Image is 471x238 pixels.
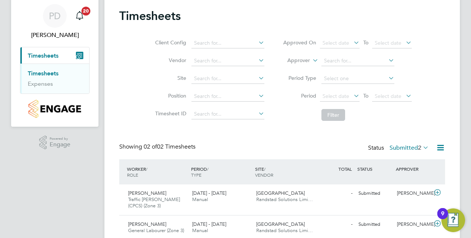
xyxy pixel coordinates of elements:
button: Timesheets [20,47,89,64]
span: ROLE [127,172,138,178]
label: Position [153,92,186,99]
label: Timesheet ID [153,110,186,117]
input: Search for... [191,56,264,66]
div: [PERSON_NAME] [394,218,432,231]
h2: Timesheets [119,8,181,23]
span: Randstad Solutions Limi… [256,227,313,234]
label: Period Type [283,75,316,81]
span: Select date [323,40,349,46]
a: Expenses [28,80,53,87]
span: 20 [81,7,90,16]
a: Powered byEngage [39,136,71,150]
label: Period [283,92,316,99]
label: Approved On [283,39,316,46]
span: TYPE [191,172,201,178]
div: Showing [119,143,197,151]
span: [PERSON_NAME] [128,221,166,227]
span: / [207,166,208,172]
div: Submitted [355,187,394,200]
input: Select one [321,74,394,84]
input: Search for... [191,91,264,102]
span: To [361,38,371,47]
span: To [361,91,371,101]
span: [GEOGRAPHIC_DATA] [256,221,305,227]
span: Manual [192,196,208,203]
div: [PERSON_NAME] [394,187,432,200]
span: PD [49,11,61,21]
div: STATUS [355,162,394,176]
div: PERIOD [189,162,253,181]
span: 02 Timesheets [144,143,196,150]
span: 02 of [144,143,157,150]
span: Select date [375,40,401,46]
label: Submitted [390,144,429,152]
div: 9 [441,214,444,223]
span: / [146,166,147,172]
span: Timesheets [28,52,59,59]
div: - [317,187,355,200]
input: Search for... [321,56,394,66]
span: Traffic [PERSON_NAME] (CPCS) (Zone 3) [128,196,180,209]
a: PD[PERSON_NAME] [20,4,90,40]
label: Client Config [153,39,186,46]
span: [GEOGRAPHIC_DATA] [256,190,305,196]
div: WORKER [125,162,189,181]
span: Select date [375,93,401,99]
span: Powered by [50,136,70,142]
span: / [264,166,265,172]
span: Select date [323,93,349,99]
a: Go to home page [20,100,90,118]
span: [PERSON_NAME] [128,190,166,196]
input: Search for... [191,109,264,119]
span: Randstad Solutions Limi… [256,196,313,203]
button: Open Resource Center, 9 new notifications [441,208,465,232]
span: 2 [418,144,421,152]
label: Vendor [153,57,186,64]
div: Timesheets [20,64,89,93]
div: - [317,218,355,231]
span: TOTAL [338,166,352,172]
span: [DATE] - [DATE] [192,221,226,227]
span: Paul Desborough [20,31,90,40]
input: Search for... [191,74,264,84]
button: Filter [321,109,345,121]
div: Submitted [355,218,394,231]
div: SITE [253,162,317,181]
a: 20 [72,4,87,28]
div: Status [368,143,430,153]
span: [DATE] - [DATE] [192,190,226,196]
span: Engage [50,142,70,148]
img: countryside-properties-logo-retina.png [29,100,81,118]
span: VENDOR [255,172,273,178]
a: Timesheets [28,70,59,77]
div: APPROVER [394,162,432,176]
label: Approver [277,57,310,64]
span: General Labourer (Zone 3) [128,227,184,234]
label: Site [153,75,186,81]
span: Manual [192,227,208,234]
input: Search for... [191,38,264,48]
